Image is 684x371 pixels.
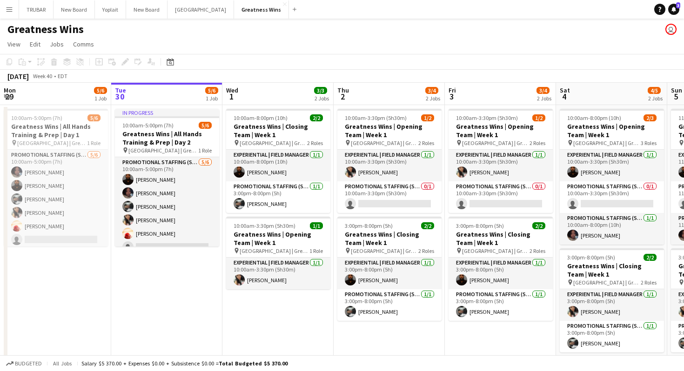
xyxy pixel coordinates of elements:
[206,95,218,102] div: 1 Job
[2,91,16,102] span: 29
[671,86,682,94] span: Sun
[337,258,442,289] app-card-role: Experiential | Field Manager1/13:00pm-8:00pm (5h)[PERSON_NAME]
[19,0,54,19] button: TRUBAR
[226,258,330,289] app-card-role: Experiential | Field Manager1/110:00am-3:30pm (5h30m)[PERSON_NAME]
[351,139,418,146] span: [GEOGRAPHIC_DATA] | Greatness Wins Store
[94,95,107,102] div: 1 Job
[11,114,62,121] span: 10:00am-5:00pm (7h)
[418,247,434,254] span: 2 Roles
[560,109,664,245] app-job-card: 10:00am-8:00pm (10h)2/3Greatness Wins | Opening Team | Week 1 [GEOGRAPHIC_DATA] | Greatness Wins ...
[226,217,330,289] app-job-card: 10:00am-3:30pm (5h30m)1/1Greatness Wins | Opening Team | Week 1 [GEOGRAPHIC_DATA] | Greatness Win...
[530,247,545,254] span: 2 Roles
[560,122,664,139] h3: Greatness Wins | Opening Team | Week 1
[573,139,641,146] span: [GEOGRAPHIC_DATA] | Greatness Wins Store
[641,279,657,286] span: 2 Roles
[199,122,212,129] span: 5/6
[17,139,87,146] span: [GEOGRAPHIC_DATA] | Greatness Wins Store
[462,139,530,146] span: [GEOGRAPHIC_DATA] | Greatness Wins Store
[81,360,288,367] div: Salary $5 370.00 + Expenses $0.00 + Subsistence $0.00 =
[426,95,440,102] div: 2 Jobs
[560,150,664,181] app-card-role: Experiential | Field Manager1/110:00am-3:30pm (5h30m)[PERSON_NAME]
[309,247,323,254] span: 1 Role
[644,254,657,261] span: 2/2
[641,139,657,146] span: 3 Roles
[345,114,407,121] span: 10:00am-3:30pm (5h30m)
[310,222,323,229] span: 1/1
[421,114,434,121] span: 1/2
[31,73,54,79] span: Week 40
[560,248,664,352] app-job-card: 3:00pm-8:00pm (5h)2/2Greatness Wins | Closing Team | Week 1 [GEOGRAPHIC_DATA] | Greatness Wins St...
[69,38,98,50] a: Comms
[447,91,456,102] span: 3
[449,230,553,247] h3: Greatness Wins | Closing Team | Week 1
[4,38,24,50] a: View
[573,279,641,286] span: [GEOGRAPHIC_DATA] | Greatness Wins Store
[4,109,108,246] app-job-card: 10:00am-5:00pm (7h)5/6Greatness Wins | All Hands Training & Prep | Day 1 [GEOGRAPHIC_DATA] | Grea...
[337,230,442,247] h3: Greatness Wins | Closing Team | Week 1
[668,4,679,15] a: 3
[462,247,530,254] span: [GEOGRAPHIC_DATA] | Greatness Wins Store
[30,40,40,48] span: Edit
[114,91,126,102] span: 30
[665,24,677,35] app-user-avatar: Jamaal Jemmott
[456,114,518,121] span: 10:00am-3:30pm (5h30m)
[115,130,219,146] h3: Greatness Wins | All Hands Training & Prep | Day 2
[537,95,551,102] div: 2 Jobs
[345,222,393,229] span: 3:00pm-8:00pm (5h)
[115,109,219,116] div: In progress
[198,147,212,154] span: 1 Role
[676,2,680,8] span: 3
[449,109,553,213] app-job-card: 10:00am-3:30pm (5h30m)1/2Greatness Wins | Opening Team | Week 1 [GEOGRAPHIC_DATA] | Greatness Win...
[87,114,101,121] span: 5/6
[7,22,84,36] h1: Greatness Wins
[449,122,553,139] h3: Greatness Wins | Opening Team | Week 1
[54,0,95,19] button: New Board
[558,91,570,102] span: 4
[315,95,329,102] div: 2 Jobs
[644,114,657,121] span: 2/3
[567,254,615,261] span: 3:00pm-8:00pm (5h)
[226,230,330,247] h3: Greatness Wins | Opening Team | Week 1
[337,217,442,321] div: 3:00pm-8:00pm (5h)2/2Greatness Wins | Closing Team | Week 1 [GEOGRAPHIC_DATA] | Greatness Wins St...
[115,86,126,94] span: Tue
[560,181,664,213] app-card-role: Promotional Staffing (Sales Staff)0/110:00am-3:30pm (5h30m)
[226,109,330,213] app-job-card: 10:00am-8:00pm (10h)2/2Greatness Wins | Closing Team | Week 1 [GEOGRAPHIC_DATA] | Greatness Wins ...
[449,289,553,321] app-card-role: Promotional Staffing (Sales Staff)1/13:00pm-8:00pm (5h)[PERSON_NAME]
[560,262,664,278] h3: Greatness Wins | Closing Team | Week 1
[536,87,550,94] span: 3/4
[560,289,664,321] app-card-role: Experiential | Field Manager1/13:00pm-8:00pm (5h)[PERSON_NAME]
[567,114,621,121] span: 10:00am-8:00pm (10h)
[115,109,219,246] div: In progress10:00am-5:00pm (7h)5/6Greatness Wins | All Hands Training & Prep | Day 2 [GEOGRAPHIC_D...
[560,321,664,352] app-card-role: Promotional Staffing (Sales Staff)1/13:00pm-8:00pm (5h)[PERSON_NAME]
[418,139,434,146] span: 2 Roles
[240,139,307,146] span: [GEOGRAPHIC_DATA] | Greatness Wins Store
[560,86,570,94] span: Sat
[87,139,101,146] span: 1 Role
[240,247,309,254] span: [GEOGRAPHIC_DATA] | Greatness Wins Store
[226,181,330,213] app-card-role: Promotional Staffing (Sales Staff)1/13:00pm-8:00pm (5h)[PERSON_NAME]
[648,87,661,94] span: 4/5
[314,87,327,94] span: 3/3
[337,122,442,139] h3: Greatness Wins | Opening Team | Week 1
[226,150,330,181] app-card-role: Experiential | Field Manager1/110:00am-8:00pm (10h)[PERSON_NAME]
[337,150,442,181] app-card-role: Experiential | Field Manager1/110:00am-3:30pm (5h30m)[PERSON_NAME]
[7,40,20,48] span: View
[310,114,323,121] span: 2/2
[46,38,67,50] a: Jobs
[94,87,107,94] span: 5/6
[337,86,349,94] span: Thu
[337,109,442,213] app-job-card: 10:00am-3:30pm (5h30m)1/2Greatness Wins | Opening Team | Week 1 [GEOGRAPHIC_DATA] | Greatness Win...
[449,86,456,94] span: Fri
[168,0,234,19] button: [GEOGRAPHIC_DATA]
[4,86,16,94] span: Mon
[205,87,218,94] span: 5/6
[425,87,438,94] span: 3/4
[95,0,126,19] button: Yoplait
[73,40,94,48] span: Comms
